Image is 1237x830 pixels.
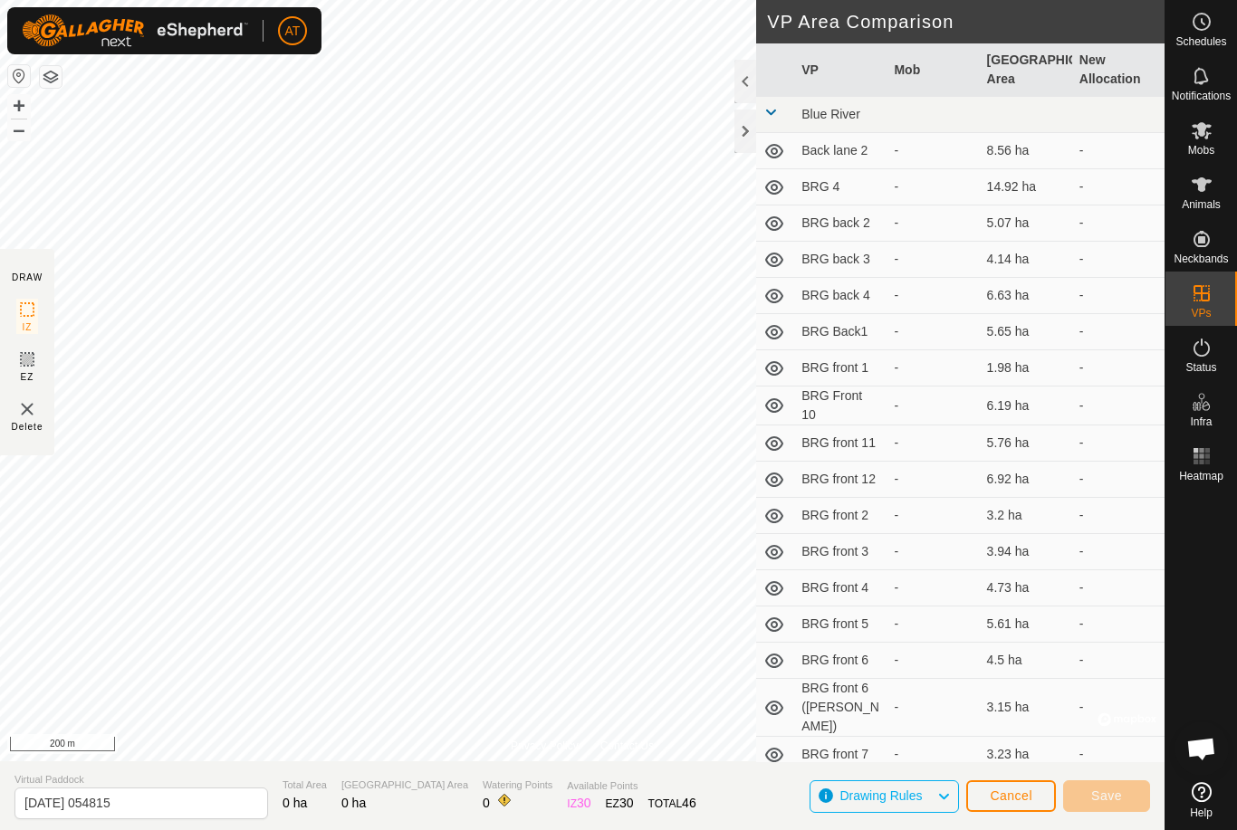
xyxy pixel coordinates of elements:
[1072,205,1165,242] td: -
[794,679,887,737] td: BRG front 6 ([PERSON_NAME])
[1072,133,1165,169] td: -
[894,542,972,561] div: -
[794,534,887,570] td: BRG front 3
[1072,350,1165,386] td: -
[794,462,887,498] td: BRG front 12
[794,43,887,97] th: VP
[511,738,579,754] a: Privacy Policy
[980,386,1072,425] td: 6.19 ha
[8,95,30,117] button: +
[22,14,248,47] img: Gallagher Logo
[483,778,552,793] span: Watering Points
[1165,775,1237,825] a: Help
[794,350,887,386] td: BRG front 1
[682,796,696,810] span: 46
[894,745,972,764] div: -
[1174,253,1228,264] span: Neckbands
[980,43,1072,97] th: [GEOGRAPHIC_DATA] Area
[980,498,1072,534] td: 3.2 ha
[1072,242,1165,278] td: -
[1188,145,1214,156] span: Mobs
[1072,570,1165,606] td: -
[980,278,1072,314] td: 6.63 ha
[980,169,1072,205] td: 14.92 ha
[980,425,1072,462] td: 5.76 ha
[990,788,1032,803] span: Cancel
[1072,606,1165,643] td: -
[567,794,590,813] div: IZ
[567,778,695,794] span: Available Points
[1072,498,1165,534] td: -
[341,796,366,810] span: 0 ha
[21,370,34,384] span: EZ
[794,133,887,169] td: Back lane 2
[839,788,922,803] span: Drawing Rules
[341,778,468,793] span: [GEOGRAPHIC_DATA] Area
[894,396,972,415] div: -
[1185,362,1216,373] span: Status
[1072,534,1165,570] td: -
[794,314,887,350] td: BRG Back1
[1072,737,1165,773] td: -
[794,425,887,462] td: BRG front 11
[894,286,972,305] div: -
[1190,416,1212,427] span: Infra
[1072,278,1165,314] td: -
[12,420,43,434] span: Delete
[1182,199,1221,210] span: Animals
[1072,679,1165,737] td: -
[1072,314,1165,350] td: -
[283,778,327,793] span: Total Area
[794,606,887,643] td: BRG front 5
[980,314,1072,350] td: 5.65 ha
[1190,807,1213,818] span: Help
[894,250,972,269] div: -
[1063,780,1150,812] button: Save
[767,11,1165,33] h2: VP Area Comparison
[894,470,972,489] div: -
[894,358,972,377] div: -
[894,177,972,196] div: -
[980,534,1072,570] td: 3.94 ha
[980,570,1072,606] td: 4.73 ha
[980,350,1072,386] td: 1.98 ha
[894,578,972,597] div: -
[1072,425,1165,462] td: -
[1191,308,1211,319] span: VPs
[894,214,972,233] div: -
[14,772,268,787] span: Virtual Paddock
[894,506,972,525] div: -
[894,141,972,160] div: -
[1172,91,1231,101] span: Notifications
[887,43,979,97] th: Mob
[980,606,1072,643] td: 5.61 ha
[1175,36,1226,47] span: Schedules
[980,133,1072,169] td: 8.56 ha
[794,169,887,205] td: BRG 4
[794,278,887,314] td: BRG back 4
[285,22,301,41] span: AT
[894,698,972,717] div: -
[600,738,654,754] a: Contact Us
[606,794,634,813] div: EZ
[1179,471,1223,482] span: Heatmap
[1072,462,1165,498] td: -
[1175,721,1229,776] div: Open chat
[1072,643,1165,679] td: -
[801,107,860,121] span: Blue River
[1091,788,1122,803] span: Save
[794,205,887,242] td: BRG back 2
[794,498,887,534] td: BRG front 2
[648,794,696,813] div: TOTAL
[894,322,972,341] div: -
[619,796,634,810] span: 30
[794,386,887,425] td: BRG Front 10
[283,796,307,810] span: 0 ha
[966,780,1056,812] button: Cancel
[980,462,1072,498] td: 6.92 ha
[980,679,1072,737] td: 3.15 ha
[794,643,887,679] td: BRG front 6
[980,242,1072,278] td: 4.14 ha
[794,737,887,773] td: BRG front 7
[1072,386,1165,425] td: -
